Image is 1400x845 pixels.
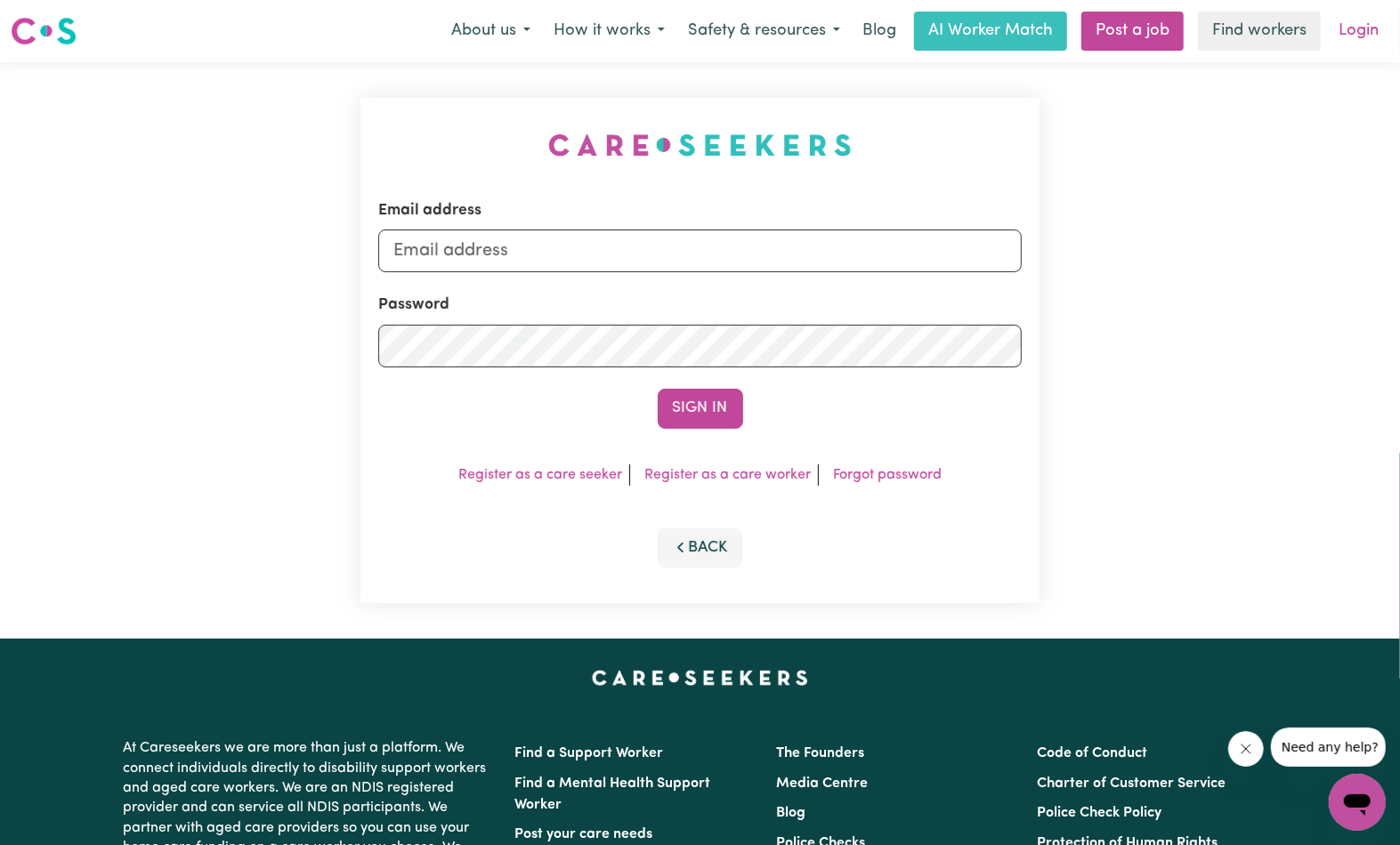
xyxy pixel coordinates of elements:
[1081,12,1184,51] a: Post a job
[833,468,942,482] a: Forgot password
[378,229,1022,272] input: Email address
[592,671,808,685] a: Careseekers home page
[515,777,711,812] a: Find a Mental Health Support Worker
[1037,806,1161,820] a: Police Check Policy
[378,199,482,222] label: Email address
[1228,731,1264,767] iframe: Close message
[776,746,864,760] a: The Founders
[1037,777,1226,791] a: Charter of Customer Service
[515,827,653,841] a: Post your care needs
[914,12,1067,51] a: AI Worker Match
[1198,12,1321,51] a: Find workers
[440,12,542,50] button: About us
[658,389,743,428] button: Sign In
[542,12,676,50] button: How it works
[658,528,743,567] button: Back
[458,468,622,482] a: Register as a care seeker
[11,15,77,47] img: Careseekers logo
[515,746,664,760] a: Find a Support Worker
[644,468,811,482] a: Register as a care worker
[1329,774,1386,831] iframe: Button to launch messaging window
[776,806,805,820] a: Blog
[776,777,868,791] a: Media Centre
[1328,12,1389,51] a: Login
[1271,728,1386,767] iframe: Message from company
[378,294,449,317] label: Password
[676,12,852,50] button: Safety & resources
[11,11,77,52] a: Careseekers logo
[852,12,907,51] a: Blog
[1037,746,1147,760] a: Code of Conduct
